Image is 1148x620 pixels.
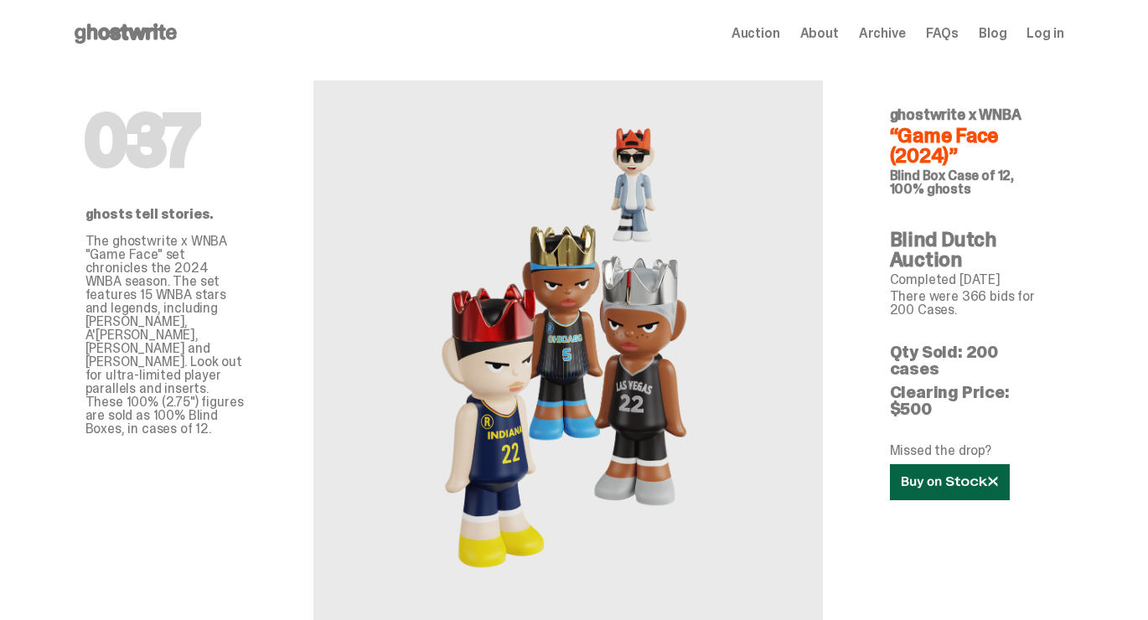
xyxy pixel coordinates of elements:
span: Case of 12, 100% ghosts [890,167,1015,198]
p: There were 366 bids for 200 Cases. [890,290,1051,317]
a: FAQs [926,27,959,40]
p: Qty Sold: 200 cases [890,344,1051,377]
img: WNBA&ldquo;Game Face (2024)&rdquo; [438,121,697,581]
p: The ghostwrite x WNBA "Game Face" set chronicles the 2024 WNBA season. The set features 15 WNBA s... [85,235,246,436]
a: Auction [732,27,780,40]
span: ghostwrite x WNBA [890,105,1021,125]
p: Missed the drop? [890,444,1051,457]
p: Clearing Price: $500 [890,384,1051,417]
p: ghosts tell stories. [85,208,246,221]
a: Blog [979,27,1006,40]
a: Log in [1026,27,1063,40]
p: Completed [DATE] [890,273,1051,287]
a: About [800,27,839,40]
h1: 037 [85,107,246,174]
span: Blind Box [890,167,946,184]
h4: “Game Face (2024)” [890,126,1051,166]
h4: Blind Dutch Auction [890,230,1051,270]
a: Archive [859,27,906,40]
